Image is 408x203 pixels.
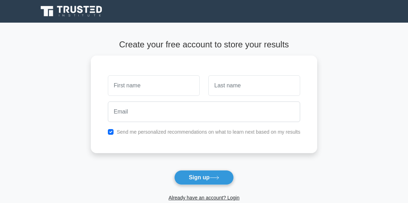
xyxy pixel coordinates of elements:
[108,101,301,122] input: Email
[208,75,300,96] input: Last name
[169,195,239,201] a: Already have an account? Login
[91,40,318,50] h4: Create your free account to store your results
[117,129,301,135] label: Send me personalized recommendations on what to learn next based on my results
[174,170,234,185] button: Sign up
[108,75,200,96] input: First name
